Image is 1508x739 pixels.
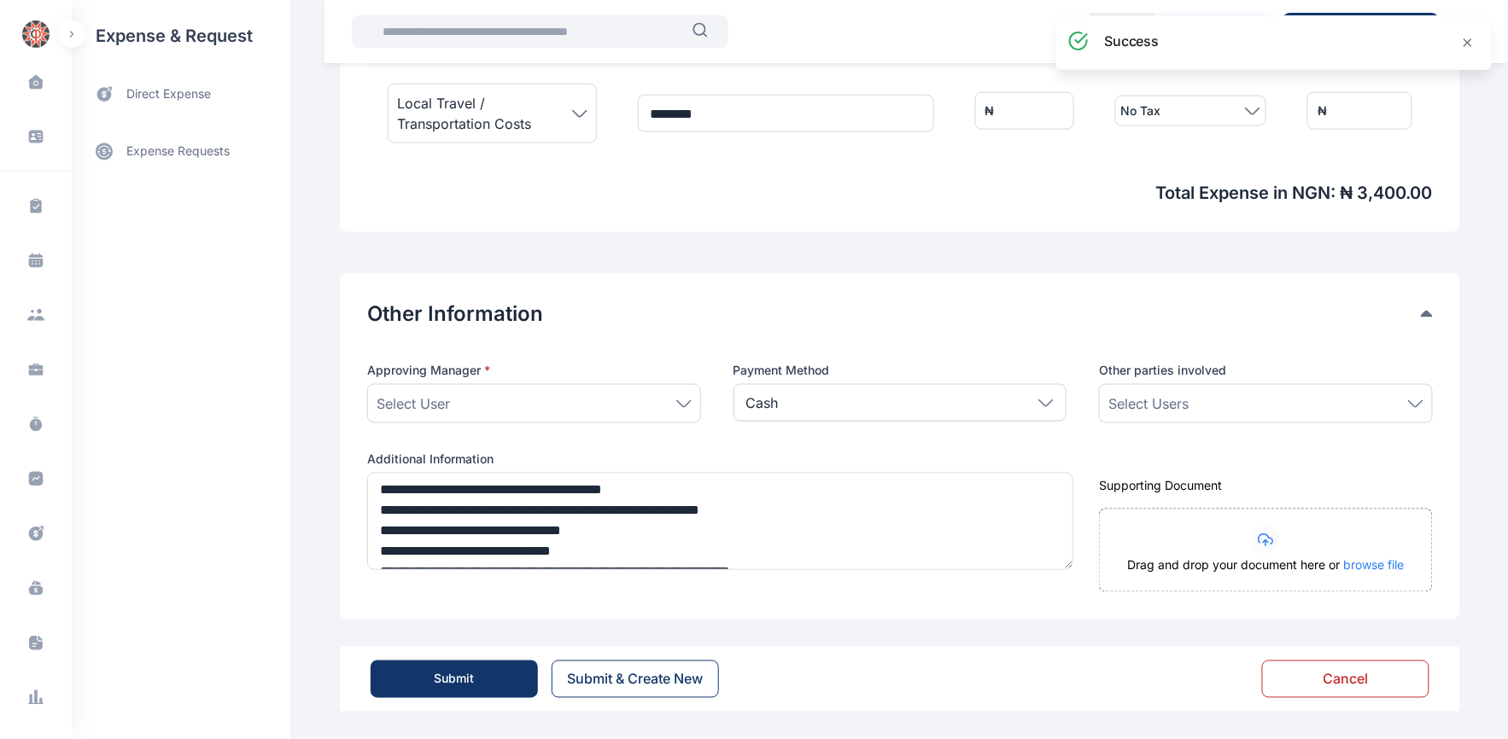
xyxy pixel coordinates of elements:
[72,131,290,172] a: expense requests
[72,117,290,172] div: expense requests
[1318,102,1327,119] div: ₦
[746,393,779,413] p: Cash
[397,93,572,134] span: Local Travel / Transportation Costs
[1121,101,1161,121] span: No Tax
[1108,393,1189,414] span: Select Users
[1104,31,1160,51] h3: success
[734,362,1067,379] label: Payment Method
[72,72,290,117] a: direct expense
[367,300,1433,328] div: Other Information
[1099,478,1433,495] div: Supporting Document
[367,451,1067,468] label: Additional Information
[1344,558,1405,573] span: browse file
[126,85,211,103] span: direct expense
[1262,660,1429,698] button: Cancel
[371,660,538,698] button: Submit
[367,362,490,379] span: Approving Manager
[367,181,1433,205] span: Total Expense in NGN : ₦ 3,400.00
[985,102,995,119] div: ₦
[1100,557,1432,591] div: Drag and drop your document here or
[552,660,719,698] button: Submit & Create New
[435,671,475,688] div: Submit
[1099,362,1226,379] span: Other parties involved
[367,300,1421,328] button: Other Information
[377,393,450,414] span: Select User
